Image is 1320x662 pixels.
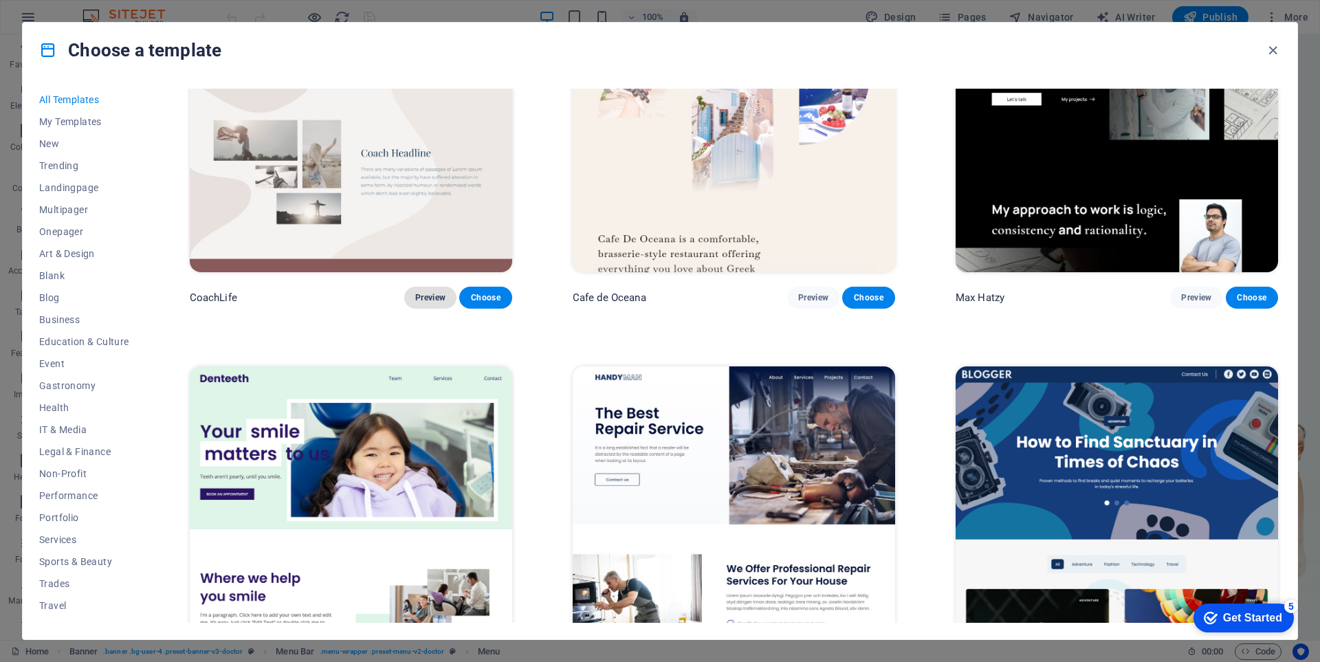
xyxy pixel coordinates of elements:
[39,221,129,243] button: Onepager
[39,138,129,149] span: New
[39,160,129,171] span: Trending
[39,287,129,309] button: Blog
[39,243,129,265] button: Art & Design
[39,617,129,639] button: Wireframe
[39,336,129,347] span: Education & Culture
[470,292,500,303] span: Choose
[8,7,108,36] div: Get Started 5 items remaining, 0% complete
[39,534,129,545] span: Services
[39,155,129,177] button: Trending
[39,39,221,61] h4: Choose a template
[573,291,646,305] p: Cafe de Oceana
[39,622,129,633] span: Wireframe
[39,177,129,199] button: Landingpage
[787,287,839,309] button: Preview
[39,331,129,353] button: Education & Culture
[39,226,129,237] span: Onepager
[404,287,456,309] button: Preview
[39,490,129,501] span: Performance
[39,419,129,441] button: IT & Media
[39,116,129,127] span: My Templates
[39,89,129,111] button: All Templates
[1237,292,1267,303] span: Choose
[798,292,828,303] span: Preview
[39,468,129,479] span: Non-Profit
[39,578,129,589] span: Trades
[39,397,129,419] button: Health
[842,287,894,309] button: Choose
[39,353,129,375] button: Event
[39,512,129,523] span: Portfolio
[39,358,129,369] span: Event
[39,133,129,155] button: New
[39,529,129,551] button: Services
[1181,292,1211,303] span: Preview
[190,291,237,305] p: CoachLife
[39,314,129,325] span: Business
[39,463,129,485] button: Non-Profit
[39,573,129,595] button: Trades
[459,287,511,309] button: Choose
[39,309,129,331] button: Business
[39,248,129,259] span: Art & Design
[39,380,129,391] span: Gastronomy
[956,291,1004,305] p: Max Hatzy
[415,292,445,303] span: Preview
[39,507,129,529] button: Portfolio
[853,292,883,303] span: Choose
[39,446,129,457] span: Legal & Finance
[39,111,129,133] button: My Templates
[39,551,129,573] button: Sports & Beauty
[39,485,129,507] button: Performance
[1170,287,1222,309] button: Preview
[39,600,129,611] span: Travel
[37,15,96,27] div: Get Started
[39,270,129,281] span: Blank
[39,441,129,463] button: Legal & Finance
[98,3,112,16] div: 5
[39,595,129,617] button: Travel
[39,265,129,287] button: Blank
[1226,287,1278,309] button: Choose
[39,199,129,221] button: Multipager
[39,292,129,303] span: Blog
[39,424,129,435] span: IT & Media
[39,204,129,215] span: Multipager
[39,556,129,567] span: Sports & Beauty
[39,402,129,413] span: Health
[39,375,129,397] button: Gastronomy
[39,94,129,105] span: All Templates
[39,182,129,193] span: Landingpage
